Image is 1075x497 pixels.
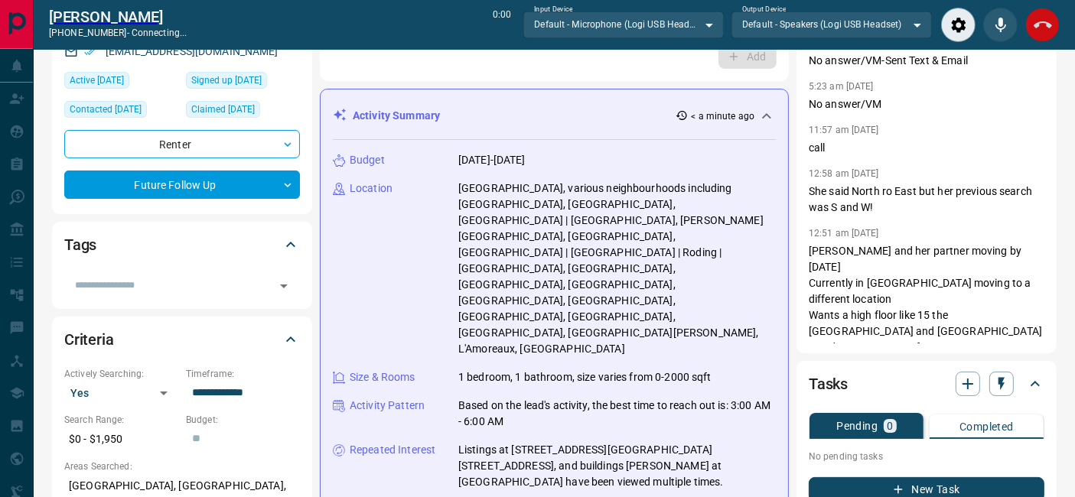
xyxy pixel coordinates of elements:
[458,152,526,168] p: [DATE]-[DATE]
[64,460,300,473] p: Areas Searched:
[809,228,879,239] p: 12:51 am [DATE]
[64,413,178,427] p: Search Range:
[523,11,724,37] div: Default - Microphone (Logi USB Headset)
[64,101,178,122] div: Thu Aug 07 2025
[350,180,393,197] p: Location
[333,102,776,130] div: Activity Summary< a minute ago
[70,73,124,88] span: Active [DATE]
[64,232,96,257] h2: Tags
[350,369,415,385] p: Size & Rooms
[350,152,385,168] p: Budget
[64,171,300,199] div: Future Follow Up
[273,275,295,297] button: Open
[691,109,754,123] p: < a minute ago
[64,321,300,358] div: Criteria
[742,5,786,15] label: Output Device
[959,421,1014,432] p: Completed
[191,102,255,117] span: Claimed [DATE]
[887,421,893,431] p: 0
[186,367,300,381] p: Timeframe:
[70,102,142,117] span: Contacted [DATE]
[534,5,573,15] label: Input Device
[186,413,300,427] p: Budget:
[731,11,932,37] div: Default - Speakers (Logi USB Headset)
[941,8,976,42] div: Audio Settings
[186,72,300,93] div: Fri Jun 21 2024
[493,8,511,42] p: 0:00
[186,101,300,122] div: Wed Jun 04 2025
[64,367,178,381] p: Actively Searching:
[64,381,178,405] div: Yes
[809,168,879,179] p: 12:58 am [DATE]
[458,369,712,385] p: 1 bedroom, 1 bathroom, size varies from 0-2000 sqft
[64,130,300,158] div: Renter
[809,96,1044,112] p: No answer/VM
[809,53,1044,69] p: No answer/VM-Sent Text & Email
[809,140,1044,156] p: call
[809,372,848,396] h2: Tasks
[353,108,440,124] p: Activity Summary
[983,8,1018,42] div: Mute
[49,26,187,40] p: [PHONE_NUMBER] -
[458,398,776,430] p: Based on the lead's activity, the best time to reach out is: 3:00 AM - 6:00 AM
[64,427,178,452] p: $0 - $1,950
[64,72,178,93] div: Fri Aug 08 2025
[809,445,1044,468] p: No pending tasks
[191,73,262,88] span: Signed up [DATE]
[809,81,874,92] p: 5:23 am [DATE]
[458,180,776,357] p: [GEOGRAPHIC_DATA], various neighbourhoods including [GEOGRAPHIC_DATA], [GEOGRAPHIC_DATA], [GEOGRA...
[809,125,879,135] p: 11:57 am [DATE]
[1025,8,1060,42] div: End Call
[350,442,435,458] p: Repeated Interest
[458,442,776,490] p: Listings at [STREET_ADDRESS][GEOGRAPHIC_DATA][STREET_ADDRESS], and buildings [PERSON_NAME] at [GE...
[84,47,95,57] svg: Email Verified
[64,226,300,263] div: Tags
[106,45,279,57] a: [EMAIL_ADDRESS][DOMAIN_NAME]
[350,398,425,414] p: Activity Pattern
[809,365,1044,402] div: Tasks
[132,28,187,38] span: connecting...
[49,8,187,26] a: [PERSON_NAME]
[836,421,878,431] p: Pending
[809,184,1044,216] p: She said North ro East but her previous search was S and W!
[64,327,114,352] h2: Criteria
